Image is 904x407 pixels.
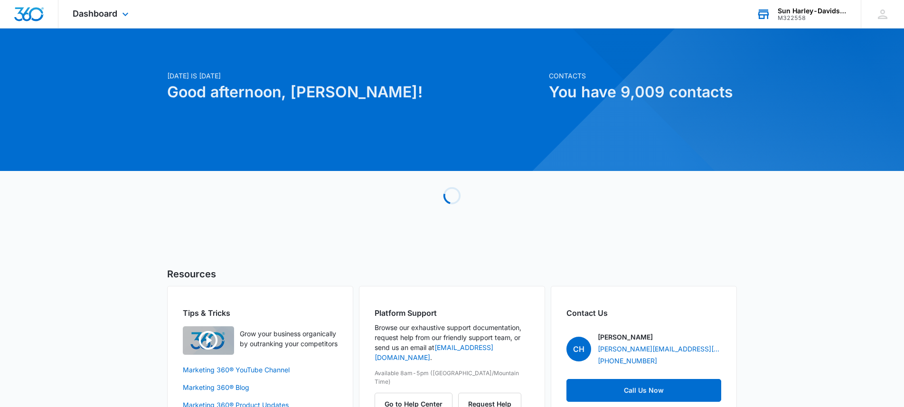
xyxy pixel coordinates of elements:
[778,7,847,15] div: account name
[183,307,338,319] h2: Tips & Tricks
[598,344,721,354] a: [PERSON_NAME][EMAIL_ADDRESS][PERSON_NAME][DOMAIN_NAME]
[167,81,543,104] h1: Good afternoon, [PERSON_NAME]!
[183,382,338,392] a: Marketing 360® Blog
[167,267,737,281] h5: Resources
[549,71,737,81] p: Contacts
[183,326,234,355] img: Quick Overview Video
[778,15,847,21] div: account id
[375,307,529,319] h2: Platform Support
[240,329,338,349] p: Grow your business organically by outranking your competitors
[566,379,721,402] a: Call Us Now
[566,307,721,319] h2: Contact Us
[566,337,591,361] span: CH
[598,356,657,366] a: [PHONE_NUMBER]
[375,322,529,362] p: Browse our exhaustive support documentation, request help from our friendly support team, or send...
[549,81,737,104] h1: You have 9,009 contacts
[598,332,653,342] p: [PERSON_NAME]
[167,71,543,81] p: [DATE] is [DATE]
[375,369,529,386] p: Available 8am-5pm ([GEOGRAPHIC_DATA]/Mountain Time)
[73,9,117,19] span: Dashboard
[183,365,338,375] a: Marketing 360® YouTube Channel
